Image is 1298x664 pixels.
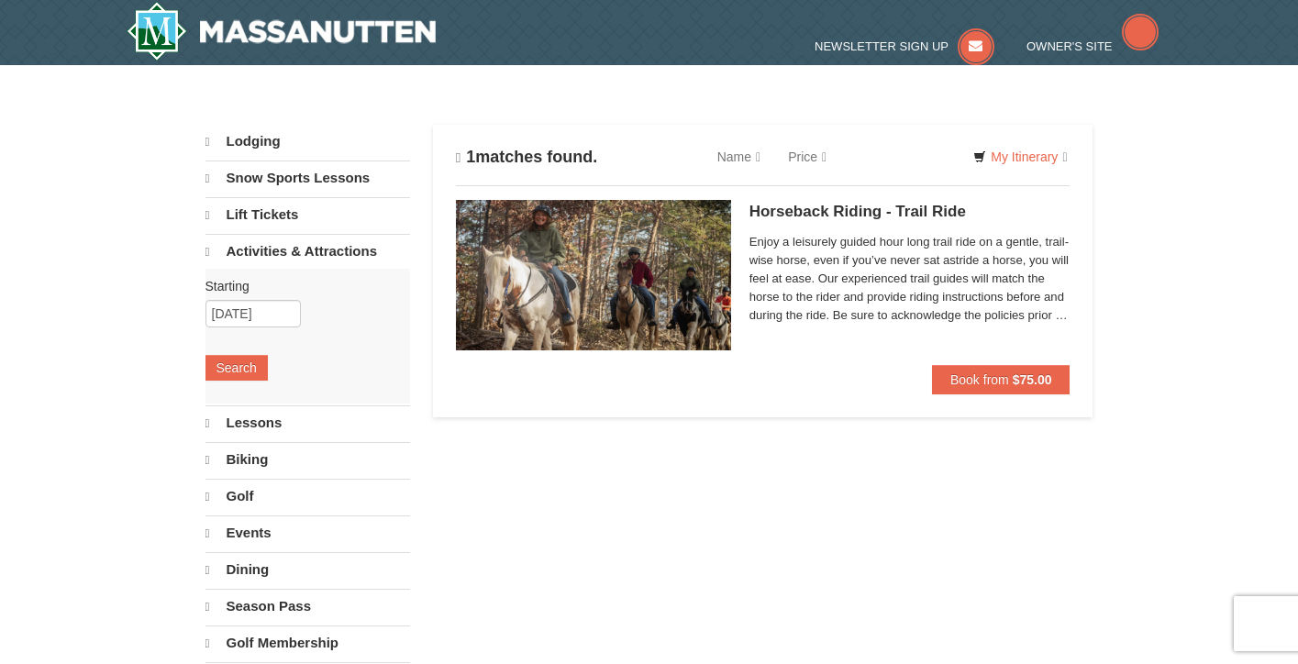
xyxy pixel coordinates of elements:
a: Price [774,138,840,175]
button: Book from $75.00 [932,365,1071,394]
span: Newsletter Sign Up [815,39,949,53]
label: Starting [205,277,396,295]
a: Lodging [205,125,410,159]
h5: Horseback Riding - Trail Ride [749,203,1071,221]
span: Owner's Site [1026,39,1113,53]
a: Name [704,138,774,175]
a: Biking [205,442,410,477]
a: Massanutten Resort [127,2,437,61]
a: Newsletter Sign Up [815,39,994,53]
button: Search [205,355,268,381]
strong: $75.00 [1013,372,1052,387]
img: 21584748-79-4e8ac5ed.jpg [456,200,731,350]
a: Owner's Site [1026,39,1159,53]
img: Massanutten Resort Logo [127,2,437,61]
a: Dining [205,552,410,587]
a: Activities & Attractions [205,234,410,269]
a: Golf [205,479,410,514]
span: Book from [950,372,1009,387]
a: Season Pass [205,589,410,624]
a: Events [205,515,410,550]
a: Golf Membership [205,625,410,660]
a: Snow Sports Lessons [205,160,410,195]
span: Enjoy a leisurely guided hour long trail ride on a gentle, trail-wise horse, even if you’ve never... [749,233,1071,325]
a: Lift Tickets [205,197,410,232]
a: Lessons [205,405,410,440]
a: My Itinerary [961,143,1079,171]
